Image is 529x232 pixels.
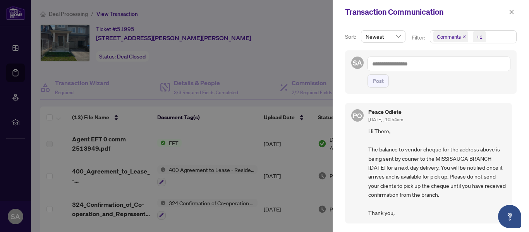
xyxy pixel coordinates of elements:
[353,110,362,121] span: PO
[353,57,362,68] span: SA
[412,33,426,42] p: Filter:
[345,33,358,41] p: Sort:
[368,117,403,122] span: [DATE], 10:54am
[368,127,506,217] span: Hi There, The balance to vendor cheque for the address above is being sent by courier to the MISS...
[366,31,401,42] span: Newest
[433,31,468,42] span: Comments
[476,33,483,41] div: +1
[462,35,466,39] span: close
[509,9,514,15] span: close
[368,109,403,115] h5: Peace Odiete
[498,205,521,228] button: Open asap
[437,33,461,41] span: Comments
[368,74,389,88] button: Post
[345,6,507,18] div: Transaction Communication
